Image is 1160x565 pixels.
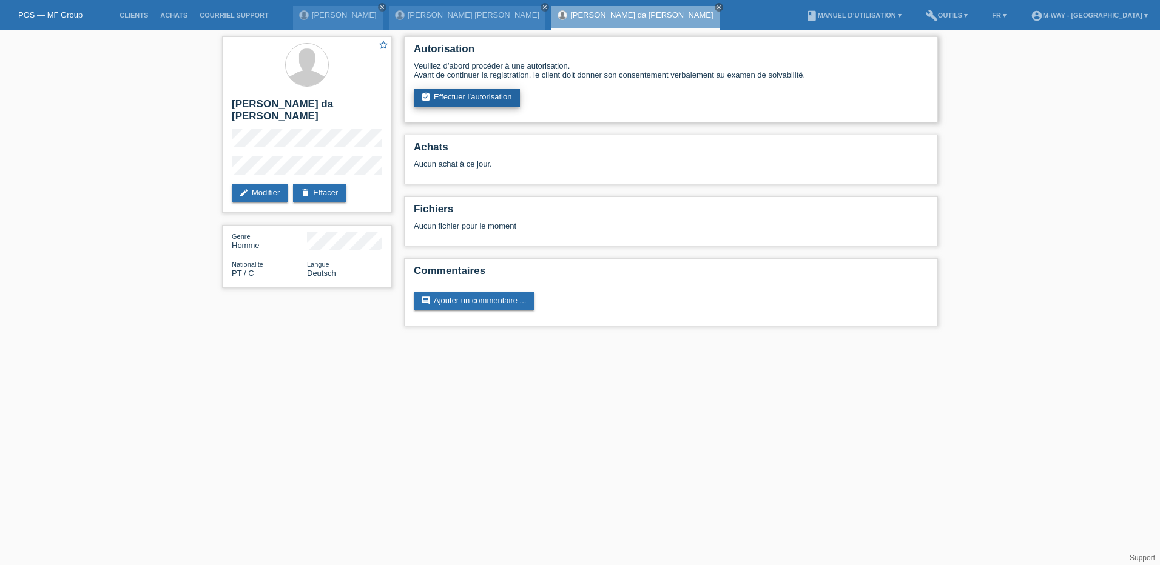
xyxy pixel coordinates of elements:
a: FR ▾ [986,12,1013,19]
a: account_circlem-way - [GEOGRAPHIC_DATA] ▾ [1025,12,1154,19]
div: Aucun fichier pour le moment [414,221,784,230]
h2: Achats [414,141,928,159]
a: [PERSON_NAME] da [PERSON_NAME] [570,10,713,19]
i: delete [300,188,310,198]
i: comment [421,296,431,306]
i: account_circle [1031,10,1043,22]
div: Veuillez d’abord procéder à une autorisation. Avant de continuer la registration, le client doit ... [414,61,928,79]
i: close [716,4,722,10]
i: build [926,10,938,22]
i: assignment_turned_in [421,92,431,102]
a: Courriel Support [194,12,274,19]
a: buildOutils ▾ [920,12,974,19]
i: edit [239,188,249,198]
a: Support [1130,553,1155,562]
i: close [379,4,385,10]
span: Nationalité [232,261,263,268]
a: Achats [154,12,194,19]
h2: Autorisation [414,43,928,61]
span: Deutsch [307,269,336,278]
span: Portugal / C / 01.10.2003 [232,269,254,278]
a: Clients [113,12,154,19]
a: deleteEffacer [293,184,346,202]
i: star_border [378,39,389,50]
i: book [806,10,818,22]
a: [PERSON_NAME] [PERSON_NAME] [408,10,539,19]
div: Aucun achat à ce jour. [414,159,928,178]
span: Genre [232,233,251,240]
h2: Fichiers [414,203,928,221]
a: close [378,3,386,12]
a: close [541,3,549,12]
span: Langue [307,261,329,268]
a: star_border [378,39,389,52]
h2: Commentaires [414,265,928,283]
i: close [542,4,548,10]
a: commentAjouter un commentaire ... [414,292,534,310]
a: close [715,3,723,12]
a: assignment_turned_inEffectuer l’autorisation [414,89,520,107]
a: bookManuel d’utilisation ▾ [800,12,908,19]
div: Homme [232,232,307,250]
a: editModifier [232,184,288,202]
a: POS — MF Group [18,10,83,19]
a: [PERSON_NAME] [312,10,377,19]
h2: [PERSON_NAME] da [PERSON_NAME] [232,98,382,129]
